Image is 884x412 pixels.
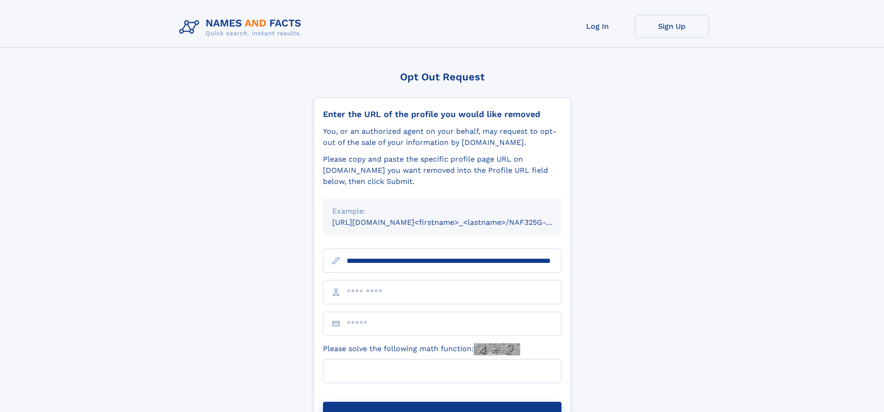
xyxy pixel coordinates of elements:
[323,154,561,187] div: Please copy and paste the specific profile page URL on [DOMAIN_NAME] you want removed into the Pr...
[175,15,309,40] img: Logo Names and Facts
[323,126,561,148] div: You, or an authorized agent on your behalf, may request to opt-out of the sale of your informatio...
[635,15,709,38] a: Sign Up
[332,218,579,227] small: [URL][DOMAIN_NAME]<firstname>_<lastname>/NAF325G-xxxxxxxx
[561,15,635,38] a: Log In
[332,206,552,217] div: Example:
[323,109,561,119] div: Enter the URL of the profile you would like removed
[313,71,571,83] div: Opt Out Request
[323,343,520,355] label: Please solve the following math function:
